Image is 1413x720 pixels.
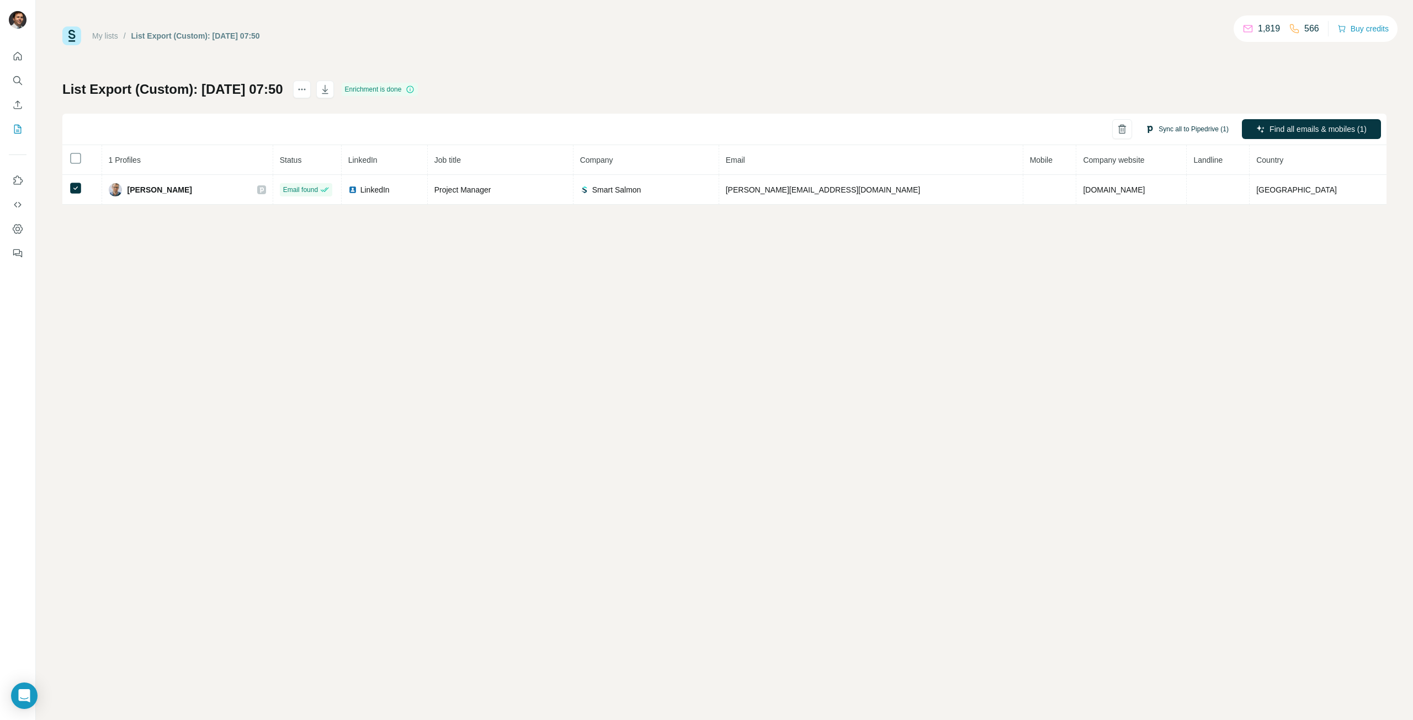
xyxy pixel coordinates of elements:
p: 566 [1304,22,1319,35]
img: company-logo [580,185,589,194]
span: 1 Profiles [109,156,141,164]
span: [GEOGRAPHIC_DATA] [1256,185,1337,194]
button: My lists [9,119,26,139]
span: Company website [1083,156,1144,164]
li: / [124,30,126,41]
img: LinkedIn logo [348,185,357,194]
span: Mobile [1030,156,1053,164]
a: My lists [92,31,118,40]
span: Smart Salmon [592,184,641,195]
button: Enrich CSV [9,95,26,115]
button: Sync all to Pipedrive (1) [1138,121,1236,137]
span: Project Manager [434,185,491,194]
span: LinkedIn [348,156,378,164]
button: Dashboard [9,219,26,239]
button: Use Surfe on LinkedIn [9,170,26,190]
button: Buy credits [1337,21,1389,36]
span: Email [726,156,745,164]
div: Open Intercom Messenger [11,682,38,709]
span: [PERSON_NAME] [128,184,192,195]
div: List Export (Custom): [DATE] 07:50 [131,30,260,41]
p: 1,819 [1258,22,1280,35]
span: Country [1256,156,1283,164]
button: actions [293,81,311,98]
span: [PERSON_NAME][EMAIL_ADDRESS][DOMAIN_NAME] [726,185,920,194]
button: Use Surfe API [9,195,26,215]
span: Job title [434,156,461,164]
div: Enrichment is done [342,83,418,96]
h1: List Export (Custom): [DATE] 07:50 [62,81,283,98]
button: Find all emails & mobiles (1) [1242,119,1381,139]
button: Quick start [9,46,26,66]
span: Company [580,156,613,164]
span: [DOMAIN_NAME] [1083,185,1145,194]
span: LinkedIn [360,184,390,195]
span: Status [280,156,302,164]
img: Surfe Logo [62,26,81,45]
span: Email found [283,185,318,195]
span: Find all emails & mobiles (1) [1269,124,1367,135]
span: Landline [1193,156,1223,164]
img: Avatar [109,183,122,196]
button: Feedback [9,243,26,263]
button: Search [9,71,26,90]
img: Avatar [9,11,26,29]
